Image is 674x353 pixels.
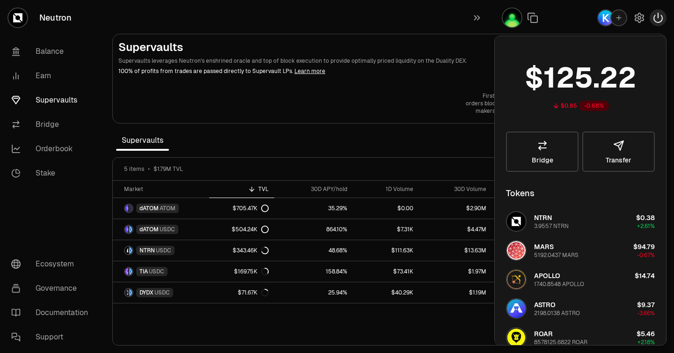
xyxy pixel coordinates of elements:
[4,88,101,112] a: Supervaults
[139,205,159,212] span: dATOM
[637,251,655,259] span: -0.67%
[507,299,526,318] img: ASTRO Logo
[534,338,587,346] div: 8578125.6822 ROAR
[636,213,655,222] span: $0.38
[139,247,155,254] span: NTRN
[353,261,419,282] a: $73.41K
[582,132,655,172] button: Transfer
[353,198,419,219] a: $0.00
[4,64,101,88] a: Earn
[209,282,274,303] a: $71.67K
[492,240,560,261] a: 32.50%
[280,185,347,193] div: 30D APY/hold
[507,270,526,289] img: APOLLO Logo
[466,100,550,107] p: orders bloom like cherry trees—
[113,198,209,219] a: dATOM LogoATOM LogodATOMATOM
[534,213,552,222] span: NTRN
[359,185,414,193] div: 1D Volume
[419,261,491,282] a: $1.97M
[149,268,164,275] span: USDC
[534,272,560,280] span: APOLLO
[139,289,154,296] span: DYDX
[419,282,491,303] a: $1.19M
[274,198,352,219] a: 35.29%
[353,282,419,303] a: $40.29K
[4,252,101,276] a: Ecosystem
[118,67,593,75] p: 100% of profits from trades are passed directly to Supervault LPs.
[506,187,535,200] div: Tokens
[4,161,101,185] a: Stake
[232,226,269,233] div: $504.24K
[500,207,660,235] button: NTRN LogoNTRN3.9557 NTRN$0.38+2.61%
[129,205,132,212] img: ATOM Logo
[4,301,101,325] a: Documentation
[561,102,577,110] div: $0.85
[633,243,655,251] span: $94.79
[154,289,170,296] span: USDC
[597,9,627,26] button: Keplr
[209,261,274,282] a: $169.75K
[502,7,522,28] button: LFIRVEEE
[419,219,491,240] a: $4.47M
[534,301,556,309] span: ASTRO
[154,165,183,173] span: $1.79M TVL
[637,222,655,230] span: +2.61%
[466,107,550,115] p: makers share the spring.
[139,268,148,275] span: TIA
[129,247,132,254] img: USDC Logo
[4,137,101,161] a: Orderbook
[635,280,655,288] span: +0.00%
[209,219,274,240] a: $504.24K
[507,241,526,260] img: MARS Logo
[4,276,101,301] a: Governance
[294,67,325,75] a: Learn more
[274,261,352,282] a: 158.84%
[215,185,269,193] div: TVL
[466,92,550,115] a: First in every block,orders bloom like cherry trees—makers share the spring.
[238,289,269,296] div: $71.67K
[637,330,655,338] span: $5.46
[492,219,560,240] a: 1.45%
[492,282,560,303] a: 56.21%
[425,185,486,193] div: 30D Volume
[129,289,132,296] img: USDC Logo
[635,272,655,280] span: $14.74
[118,57,593,65] p: Supervaults leverages Neutron's enshrined oracle and top of block execution to provide optimally ...
[113,261,209,282] a: TIA LogoUSDC LogoTIAUSDC
[506,132,579,172] a: Bridge
[125,205,128,212] img: dATOM Logo
[503,8,521,27] img: LFIRVEEE
[156,247,171,254] span: USDC
[353,219,419,240] a: $7.31K
[4,112,101,137] a: Bridge
[274,219,352,240] a: 864.10%
[209,240,274,261] a: $343.46K
[125,268,128,275] img: TIA Logo
[532,157,553,163] span: Bridge
[113,219,209,240] a: dATOM LogoUSDC LogodATOMUSDC
[353,240,419,261] a: $111.63K
[598,10,613,25] img: Keplr
[534,309,580,317] div: 2198.0138 ASTRO
[500,236,660,265] button: MARS LogoMARS5192.0437 MARS$94.79-0.67%
[234,268,269,275] div: $169.75K
[209,198,274,219] a: $705.47K
[124,185,204,193] div: Market
[419,240,491,261] a: $13.63M
[124,165,144,173] span: 5 items
[4,325,101,349] a: Support
[4,39,101,64] a: Balance
[233,247,269,254] div: $343.46K
[507,328,526,347] img: ROAR Logo
[274,282,352,303] a: 25.94%
[125,226,128,233] img: dATOM Logo
[534,280,584,288] div: 1740.8548 APOLLO
[534,222,569,230] div: 3.9557 NTRN
[507,212,526,231] img: NTRN Logo
[492,261,560,282] a: 43.24%
[139,226,159,233] span: dATOM
[116,131,169,150] span: Supervaults
[129,268,132,275] img: USDC Logo
[125,247,128,254] img: NTRN Logo
[534,243,554,251] span: MARS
